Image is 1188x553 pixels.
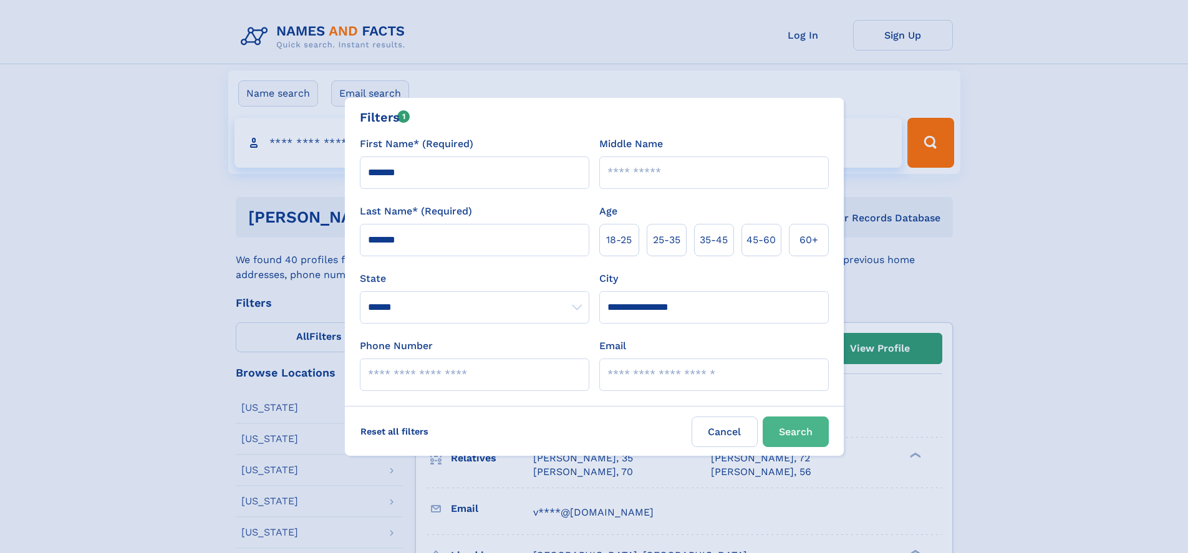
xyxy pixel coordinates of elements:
[599,137,663,151] label: Middle Name
[700,233,728,248] span: 35‑45
[360,271,589,286] label: State
[599,271,618,286] label: City
[692,416,758,447] label: Cancel
[352,416,437,446] label: Reset all filters
[360,339,433,353] label: Phone Number
[599,339,626,353] label: Email
[360,137,473,151] label: First Name* (Required)
[599,204,617,219] label: Age
[653,233,680,248] span: 25‑35
[606,233,632,248] span: 18‑25
[360,204,472,219] label: Last Name* (Required)
[763,416,829,447] button: Search
[746,233,776,248] span: 45‑60
[799,233,818,248] span: 60+
[360,108,410,127] div: Filters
